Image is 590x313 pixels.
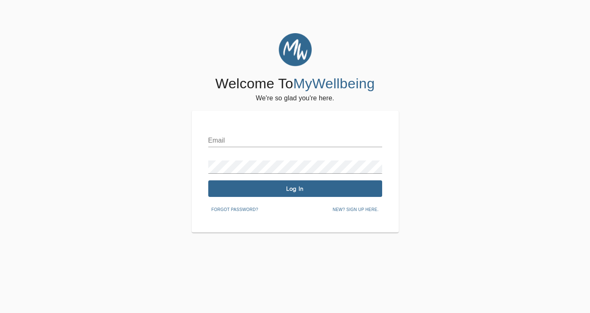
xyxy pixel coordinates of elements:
a: Forgot password? [208,206,262,212]
h4: Welcome To [215,75,375,92]
button: Forgot password? [208,204,262,216]
span: MyWellbeing [293,75,375,91]
span: New? Sign up here. [332,206,378,214]
span: Forgot password? [212,206,258,214]
button: Log In [208,180,382,197]
img: MyWellbeing [279,33,312,66]
span: Log In [212,185,379,193]
button: New? Sign up here. [329,204,382,216]
img: npw-badge-icon.svg [370,137,376,144]
h6: We're so glad you're here. [256,92,334,104]
img: npw-badge-icon.svg [370,164,376,170]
